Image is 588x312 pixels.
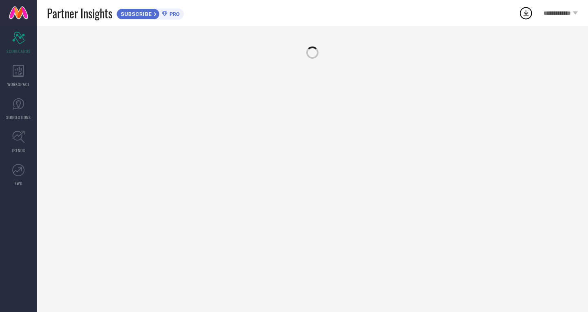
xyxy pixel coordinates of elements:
span: SUGGESTIONS [6,114,31,120]
span: SCORECARDS [7,48,31,54]
div: Open download list [519,6,533,20]
span: Partner Insights [47,5,112,22]
span: FWD [15,180,22,186]
span: PRO [167,11,180,17]
span: TRENDS [11,147,25,153]
span: WORKSPACE [7,81,30,87]
span: SUBSCRIBE [117,11,154,17]
a: SUBSCRIBEPRO [116,7,184,20]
